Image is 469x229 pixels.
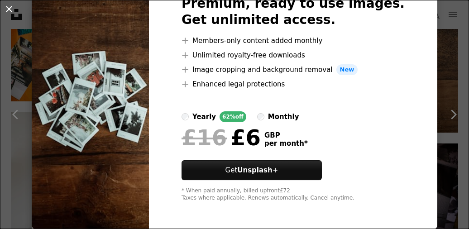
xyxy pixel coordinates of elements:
[192,111,216,122] div: yearly
[237,166,278,174] strong: Unsplash+
[182,79,405,90] li: Enhanced legal protections
[264,131,308,139] span: GBP
[182,160,322,180] button: GetUnsplash+
[182,113,189,120] input: yearly62%off
[182,50,405,61] li: Unlimited royalty-free downloads
[182,64,405,75] li: Image cropping and background removal
[182,187,405,202] div: * When paid annually, billed upfront £72 Taxes where applicable. Renews automatically. Cancel any...
[336,64,358,75] span: New
[264,139,308,148] span: per month *
[257,113,264,120] input: monthly
[220,111,246,122] div: 62% off
[182,126,261,149] div: £6
[182,126,227,149] span: £16
[268,111,299,122] div: monthly
[182,35,405,46] li: Members-only content added monthly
